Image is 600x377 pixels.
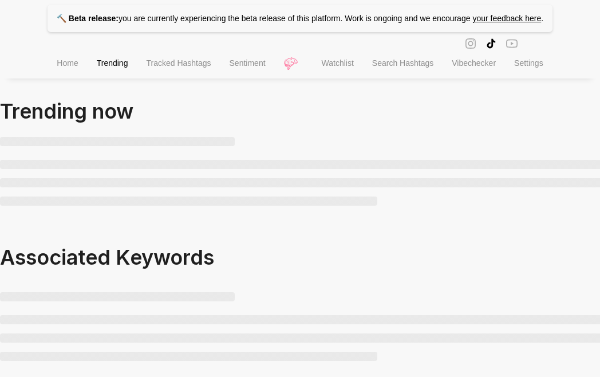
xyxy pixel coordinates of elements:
strong: 🔨 Beta release: [57,14,119,23]
span: Tracked Hashtags [146,58,211,68]
span: Settings [514,58,543,68]
span: Vibechecker [452,58,496,68]
span: Trending [97,58,128,68]
span: Sentiment [230,58,266,68]
a: your feedback here [472,14,541,23]
p: you are currently experiencing the beta release of this platform. Work is ongoing and we encourage . [48,5,552,32]
span: Search Hashtags [372,58,433,68]
span: instagram [465,37,476,50]
span: Watchlist [322,58,354,68]
span: Home [57,58,78,68]
span: youtube [506,37,518,50]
